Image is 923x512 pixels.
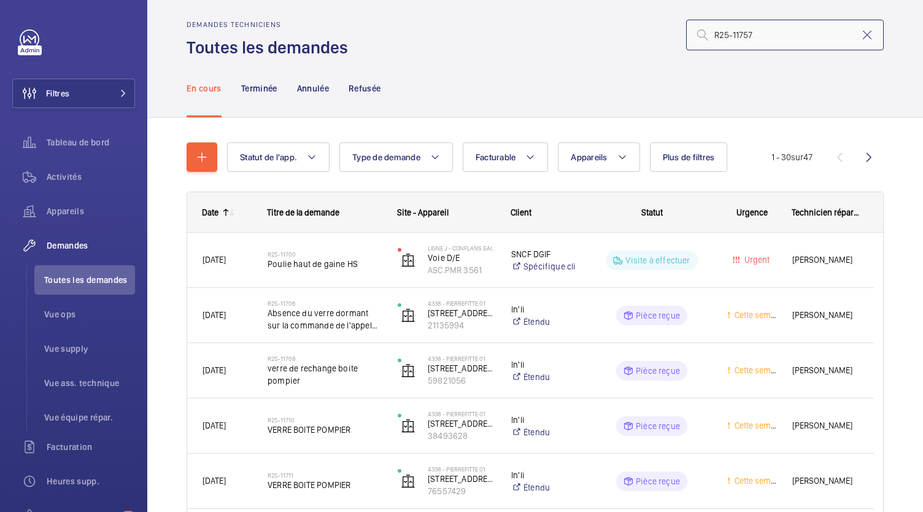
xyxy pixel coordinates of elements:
[650,142,728,172] button: Plus de filtres
[227,142,330,172] button: Statut de l'app.
[428,319,495,332] p: 21135994
[44,274,135,286] span: Toutes les demandes
[791,152,803,162] span: sur
[428,473,495,485] p: [STREET_ADDRESS][PERSON_NAME]
[428,362,495,374] p: [STREET_ADDRESS][PERSON_NAME]
[732,476,787,486] span: Cette semaine
[268,300,382,307] h2: R25-11706
[742,255,770,265] span: Urgent
[397,208,449,217] span: Site - Appareil
[511,260,576,273] a: Spécifique client
[511,414,576,426] p: In'li
[792,208,859,217] span: Technicien réparateur
[44,308,135,320] span: Vue ops
[240,152,297,162] span: Statut de l'app.
[663,152,715,162] span: Plus de filtres
[428,465,495,473] p: 4338 - PIERREFITTE 01
[736,208,768,217] span: Urgence
[463,142,549,172] button: Facturable
[187,82,222,95] p: En cours
[47,239,135,252] span: Demandes
[203,476,226,486] span: [DATE]
[636,475,680,487] p: Pièce reçue
[401,253,415,268] img: elevator.svg
[428,485,495,497] p: 76557429
[732,365,787,375] span: Cette semaine
[792,363,859,378] span: [PERSON_NAME]
[428,417,495,430] p: [STREET_ADDRESS][PERSON_NAME]
[268,307,382,332] span: Absence du verre dormant sur la commande de l'appel pompier
[511,248,576,260] p: SNCF DGIF
[792,419,859,433] span: [PERSON_NAME]
[267,208,339,217] span: Titre de la demande
[47,441,135,453] span: Facturation
[511,371,576,383] a: Étendu
[792,474,859,488] span: [PERSON_NAME]
[352,152,420,162] span: Type de demande
[428,410,495,417] p: 4338 - PIERREFITTE 01
[511,426,576,438] a: Étendu
[732,310,787,320] span: Cette semaine
[792,308,859,322] span: [PERSON_NAME]
[203,310,226,320] span: [DATE]
[558,142,639,172] button: Appareils
[636,365,680,377] p: Pièce reçue
[241,82,277,95] p: Terminée
[187,36,355,59] h1: Toutes les demandes
[571,152,607,162] span: Appareils
[428,252,495,264] p: Voie D/E
[268,424,382,436] span: VERRE BOITE POMPIER
[428,244,495,252] p: Ligne J - CONFLANS SAINTE HONORINE
[47,205,135,217] span: Appareils
[44,377,135,389] span: Vue ass. technique
[268,471,382,479] h2: R25-11711
[12,79,135,108] button: Filtres
[46,87,69,99] span: Filtres
[511,481,576,494] a: Étendu
[511,303,576,316] p: In'li
[636,309,680,322] p: Pièce reçue
[47,475,135,487] span: Heures supp.
[636,420,680,432] p: Pièce reçue
[625,254,690,266] p: Visite à effectuer
[641,208,663,217] span: Statut
[686,20,884,50] input: Chercher par numéro demande ou de devis
[428,374,495,387] p: 59821056
[297,82,329,95] p: Annulée
[428,307,495,319] p: [STREET_ADDRESS][PERSON_NAME]
[349,82,380,95] p: Refusée
[401,474,415,489] img: elevator.svg
[339,142,453,172] button: Type de demande
[428,264,495,276] p: ASC.PMR 3561
[268,355,382,362] h2: R25-11708
[202,208,218,217] div: Date
[203,421,226,430] span: [DATE]
[187,20,355,29] h2: Demandes techniciens
[44,343,135,355] span: Vue supply
[428,355,495,362] p: 4338 - PIERREFITTE 01
[268,250,382,258] h2: R25-11700
[771,153,813,161] span: 1 - 30 47
[511,316,576,328] a: Étendu
[511,359,576,371] p: In'li
[268,416,382,424] h2: R25-11710
[511,208,531,217] span: Client
[401,419,415,433] img: elevator.svg
[401,363,415,378] img: elevator.svg
[47,171,135,183] span: Activités
[511,469,576,481] p: In'li
[203,365,226,375] span: [DATE]
[428,300,495,307] p: 4338 - PIERREFITTE 01
[401,308,415,323] img: elevator.svg
[428,430,495,442] p: 38493628
[44,411,135,424] span: Vue équipe répar.
[476,152,516,162] span: Facturable
[268,479,382,491] span: VERRE BOITE POMPIER
[47,136,135,149] span: Tableau de bord
[792,253,859,267] span: [PERSON_NAME]
[732,421,787,430] span: Cette semaine
[268,258,382,270] span: Poulie haut de gaine HS
[203,255,226,265] span: [DATE]
[268,362,382,387] span: verre de rechange boite pompier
